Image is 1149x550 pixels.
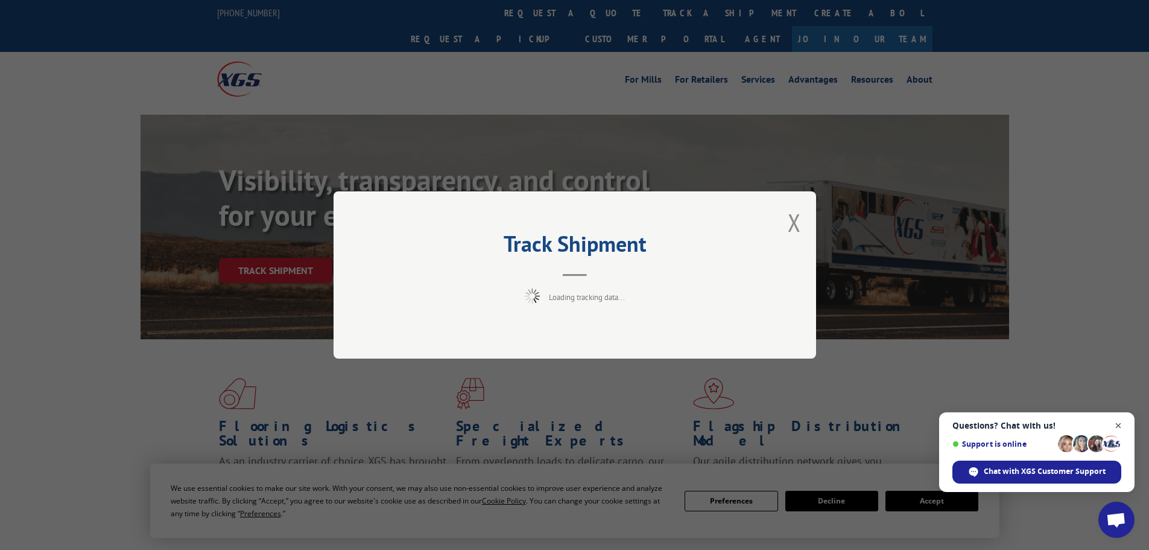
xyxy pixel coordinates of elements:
div: Open chat [1098,502,1135,538]
span: Close chat [1111,418,1126,433]
span: Chat with XGS Customer Support [984,466,1106,477]
h2: Track Shipment [394,235,756,258]
img: xgs-loading [525,289,540,304]
span: Loading tracking data... [549,292,625,302]
span: Support is online [952,440,1054,449]
button: Close modal [788,206,801,238]
div: Chat with XGS Customer Support [952,461,1121,484]
span: Questions? Chat with us! [952,421,1121,430]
